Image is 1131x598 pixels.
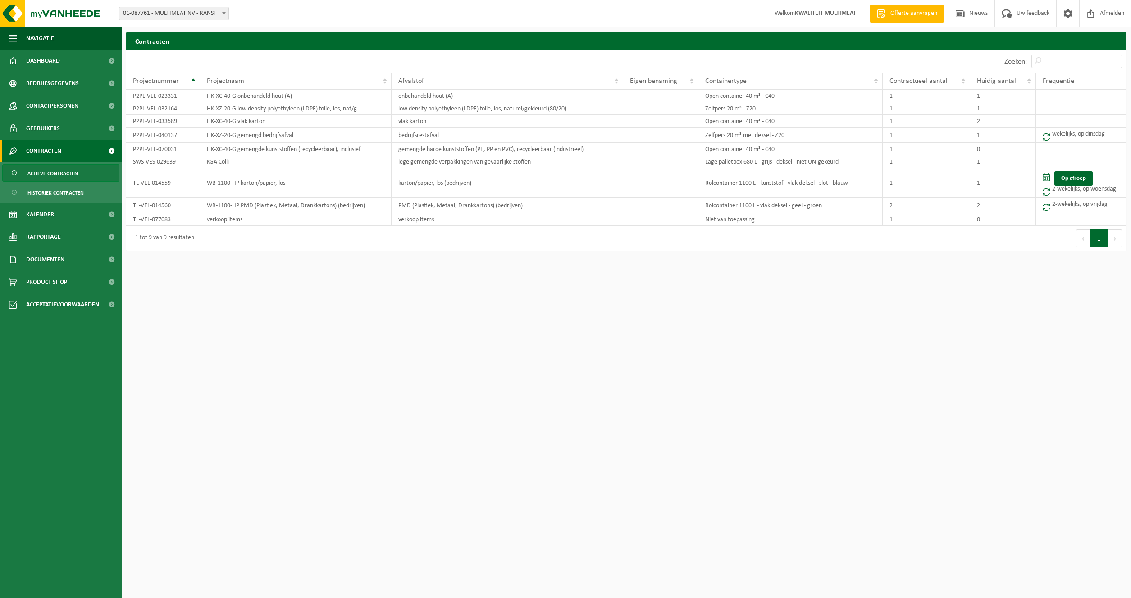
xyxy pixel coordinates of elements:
span: Contracten [26,140,61,162]
td: 2-wekelijks, op vrijdag [1036,198,1126,213]
span: Eigen benaming [630,78,677,85]
td: Open container 40 m³ - C40 [698,90,883,102]
td: SWS-VES-029639 [126,155,200,168]
span: Offerte aanvragen [888,9,939,18]
td: vlak karton [392,115,623,128]
span: Contractueel aantal [889,78,948,85]
span: Product Shop [26,271,67,293]
td: 1 [970,168,1035,198]
td: 1 [883,128,970,143]
td: P2PL-VEL-070031 [126,143,200,155]
td: KGA Colli [200,155,392,168]
span: Dashboard [26,50,60,72]
strong: KWALITEIT MULTIMEAT [795,10,856,17]
span: Frequentie [1043,78,1074,85]
td: 2 [883,198,970,213]
span: Documenten [26,248,64,271]
span: Acceptatievoorwaarden [26,293,99,316]
td: Open container 40 m³ - C40 [698,143,883,155]
td: Open container 40 m³ - C40 [698,115,883,128]
td: Zelfpers 20 m³ - Z20 [698,102,883,115]
td: TL-VEL-014560 [126,198,200,213]
td: HK-XC-40-G gemengde kunststoffen (recycleerbaar), inclusief [200,143,392,155]
td: Lage palletbox 680 L - grijs - deksel - niet UN-gekeurd [698,155,883,168]
span: Actieve contracten [27,165,78,182]
span: Afvalstof [398,78,424,85]
td: Rolcontainer 1100 L - kunststof - vlak deksel - slot - blauw [698,168,883,198]
button: 1 [1090,229,1108,247]
span: 01-087761 - MULTIMEAT NV - RANST [119,7,228,20]
span: Gebruikers [26,117,60,140]
span: Kalender [26,203,54,226]
td: 1 [970,102,1035,115]
td: HK-XZ-20-G gemengd bedrijfsafval [200,128,392,143]
td: WB-1100-HP PMD (Plastiek, Metaal, Drankkartons) (bedrijven) [200,198,392,213]
td: HK-XC-40-G vlak karton [200,115,392,128]
td: onbehandeld hout (A) [392,90,623,102]
td: P2PL-VEL-032164 [126,102,200,115]
a: Op afroep [1054,171,1093,186]
td: 2-wekelijks, op woensdag [1036,168,1126,198]
td: bedrijfsrestafval [392,128,623,143]
td: Niet van toepassing [698,213,883,226]
td: verkoop items [392,213,623,226]
td: 0 [970,143,1035,155]
td: HK-XZ-20-G low density polyethyleen (LDPE) folie, los, nat/g [200,102,392,115]
label: Zoeken: [1004,58,1027,65]
td: 1 [883,168,970,198]
td: karton/papier, los (bedrijven) [392,168,623,198]
td: TL-VEL-014559 [126,168,200,198]
td: 1 [883,115,970,128]
td: P2PL-VEL-033589 [126,115,200,128]
td: 1 [883,213,970,226]
td: 2 [970,198,1035,213]
span: Navigatie [26,27,54,50]
td: 2 [970,115,1035,128]
a: Offerte aanvragen [870,5,944,23]
td: Zelfpers 20 m³ met deksel - Z20 [698,128,883,143]
span: Projectnummer [133,78,179,85]
td: PMD (Plastiek, Metaal, Drankkartons) (bedrijven) [392,198,623,213]
span: 01-087761 - MULTIMEAT NV - RANST [119,7,229,20]
span: Contactpersonen [26,95,78,117]
td: Rolcontainer 1100 L - vlak deksel - geel - groen [698,198,883,213]
a: Historiek contracten [2,184,119,201]
td: 1 [883,155,970,168]
span: Bedrijfsgegevens [26,72,79,95]
td: WB-1100-HP karton/papier, los [200,168,392,198]
td: 1 [970,90,1035,102]
td: gemengde harde kunststoffen (PE, PP en PVC), recycleerbaar (industrieel) [392,143,623,155]
div: 1 tot 9 van 9 resultaten [131,230,194,247]
td: TL-VEL-077083 [126,213,200,226]
td: 1 [970,128,1035,143]
td: 0 [970,213,1035,226]
td: wekelijks, op dinsdag [1036,128,1126,143]
span: Projectnaam [207,78,244,85]
td: 1 [883,143,970,155]
td: P2PL-VEL-040137 [126,128,200,143]
td: low density polyethyleen (LDPE) folie, los, naturel/gekleurd (80/20) [392,102,623,115]
span: Huidig aantal [977,78,1016,85]
button: Previous [1076,229,1090,247]
h2: Contracten [126,32,1126,50]
td: 1 [970,155,1035,168]
span: Historiek contracten [27,184,84,201]
a: Actieve contracten [2,164,119,182]
td: HK-XC-40-G onbehandeld hout (A) [200,90,392,102]
td: 1 [883,102,970,115]
td: lege gemengde verpakkingen van gevaarlijke stoffen [392,155,623,168]
span: Containertype [705,78,747,85]
button: Next [1108,229,1122,247]
td: P2PL-VEL-023331 [126,90,200,102]
td: 1 [883,90,970,102]
td: verkoop items [200,213,392,226]
span: Rapportage [26,226,61,248]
